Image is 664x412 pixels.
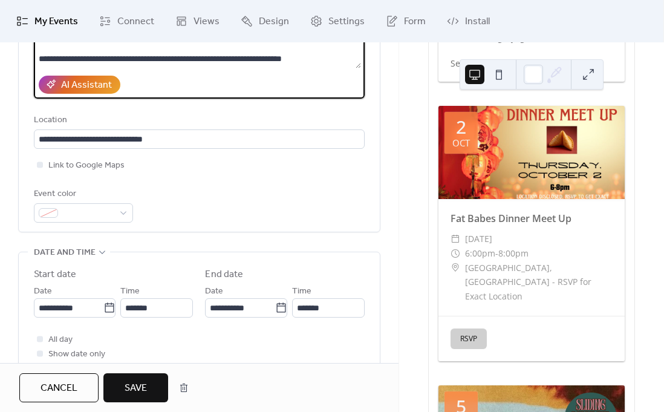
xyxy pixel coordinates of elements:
div: Start date [34,267,76,282]
span: Show date only [48,347,105,362]
div: AI Assistant [61,78,112,93]
span: [GEOGRAPHIC_DATA], [GEOGRAPHIC_DATA] - RSVP for Exact Location [465,261,613,304]
span: Date and time [34,246,96,260]
button: Save [103,373,168,402]
span: Install [465,15,490,29]
span: Settings [328,15,365,29]
a: Settings [301,5,374,38]
span: [DATE] [465,232,492,246]
a: Connect [90,5,163,38]
span: Hide end time [48,362,101,376]
span: Time [120,284,140,299]
span: 8:00pm [498,246,529,261]
button: AI Assistant [39,76,120,94]
div: Location [34,113,362,128]
div: 2 [456,118,466,136]
span: Cancel [41,381,77,396]
button: Cancel [19,373,99,402]
span: Design [259,15,289,29]
a: Views [166,5,229,38]
a: Form [377,5,435,38]
div: Fat Babes Dinner Meet Up [438,211,625,226]
span: - [495,246,498,261]
div: End date [205,267,243,282]
span: Time [292,284,311,299]
div: ​ [451,232,460,246]
span: Views [194,15,220,29]
div: ​ [451,261,460,275]
a: My Events [7,5,87,38]
div: ​ [451,246,460,261]
div: Event color [34,187,131,201]
span: Link to Google Maps [48,159,125,173]
span: Connect [117,15,154,29]
button: RSVP [451,329,487,349]
span: Form [404,15,426,29]
span: Date [34,284,52,299]
span: Date [205,284,223,299]
span: All day [48,333,73,347]
span: 6:00pm [465,246,495,261]
a: Install [438,5,499,38]
div: Oct [452,139,470,148]
a: Design [232,5,298,38]
span: Save [125,381,147,396]
span: My Events [34,15,78,29]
